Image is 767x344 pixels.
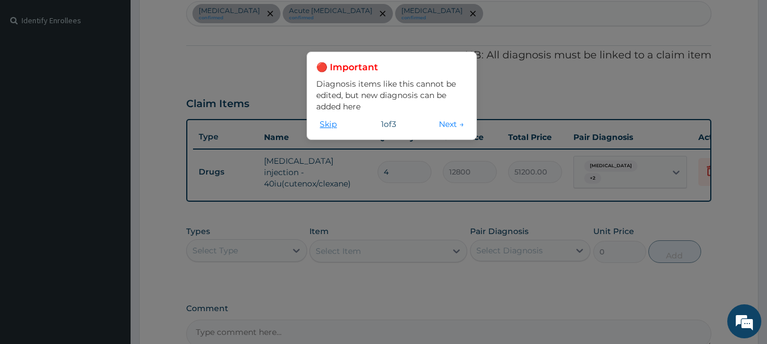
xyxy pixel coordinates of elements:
[435,118,467,130] button: Next →
[381,118,396,130] span: 1 of 3
[316,61,467,74] h3: 🔴 Important
[21,57,46,85] img: d_794563401_company_1708531726252_794563401
[316,118,340,130] button: Skip
[186,6,213,33] div: Minimize live chat window
[316,78,467,112] p: Diagnosis items like this cannot be edited, but new diagnosis can be added here
[66,101,157,215] span: We're online!
[6,226,216,266] textarea: Type your message and hit 'Enter'
[59,63,191,78] div: Chat with us now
